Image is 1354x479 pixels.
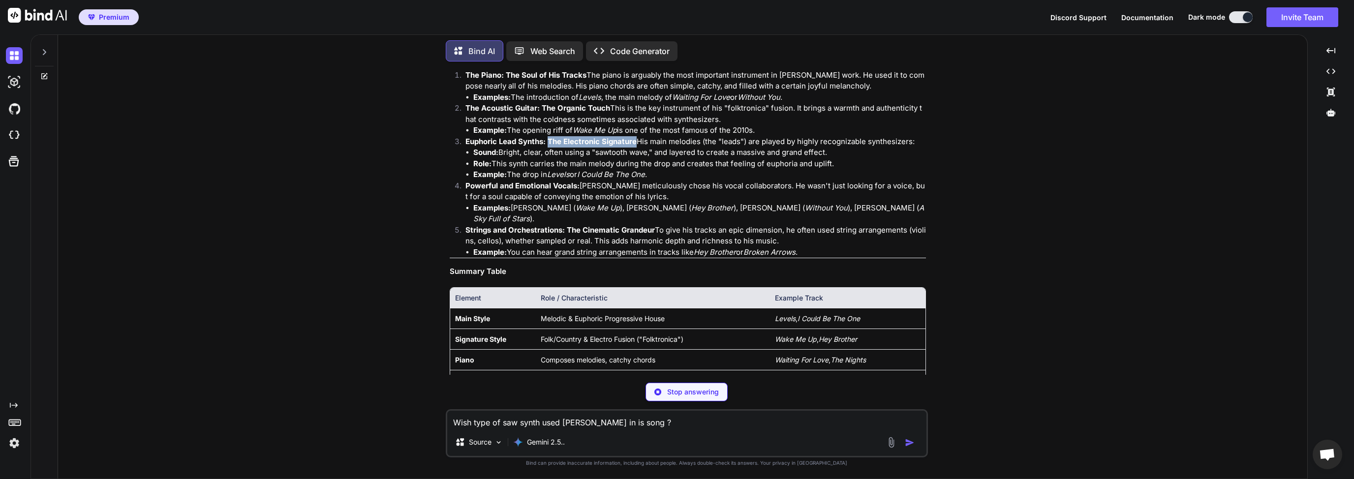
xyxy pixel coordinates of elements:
[886,437,897,448] img: attachment
[1121,13,1173,22] span: Documentation
[819,335,857,343] em: Hey Brother
[513,437,523,447] img: Gemini 2.5 Pro
[465,225,655,235] strong: Strings and Orchestrations: The Cinematic Grandeur
[1313,440,1342,469] div: Ouvrir le chat
[473,247,926,258] li: You can hear grand string arrangements in tracks like or .
[798,314,860,323] em: I Could Be The One
[465,103,926,125] p: This is the key instrument of his "folktronica" fusion. It brings a warmth and authenticity that ...
[6,435,23,451] img: settings
[455,314,490,323] strong: Main Style
[770,349,925,370] td: ,
[805,203,848,212] em: Without You
[770,370,925,390] td: ,
[99,12,129,22] span: Premium
[450,266,926,277] h3: Summary Table
[465,180,926,203] p: [PERSON_NAME] meticulously chose his vocal collaborators. He wasn't just looking for a voice, but...
[468,45,495,57] p: Bind AI
[1121,12,1173,23] button: Documentation
[473,148,498,157] strong: Sound:
[473,147,926,158] li: Bright, clear, often using a "sawtooth wave," and layered to create a massive and grand effect.
[577,170,645,179] em: I Could Be The One
[1050,13,1107,22] span: Discord Support
[494,438,503,447] img: Pick Models
[743,247,796,257] em: Broken Arrows
[6,100,23,117] img: githubDark
[473,92,511,102] strong: Examples:
[573,125,617,135] em: Wake Me Up
[530,45,575,57] p: Web Search
[775,356,829,364] em: Waiting For Love
[473,125,926,136] li: The opening riff of is one of the most famous of the 2010s.
[473,170,507,179] strong: Example:
[536,370,769,390] td: Adds warmth, authenticity, and a folk touch
[770,288,925,308] th: Example Track
[473,247,507,257] strong: Example:
[455,356,474,364] strong: Piano
[465,225,926,247] p: To give his tracks an epic dimension, he often used string arrangements (violins, cellos), whethe...
[465,136,926,148] p: His main melodies (the "leads") are played by highly recognizable synthesizers:
[527,437,565,447] p: Gemini 2.5..
[473,125,507,135] strong: Example:
[79,9,139,25] button: premiumPremium
[579,92,601,102] em: Levels
[469,437,492,447] p: Source
[1050,12,1107,23] button: Discord Support
[450,288,536,308] th: Element
[473,159,492,168] strong: Role:
[536,329,769,349] td: Folk/Country & Electro Fusion ("Folktronica")
[770,308,925,329] td: ,
[667,387,719,397] p: Stop answering
[473,203,926,225] li: [PERSON_NAME] ( ), [PERSON_NAME] ( ), [PERSON_NAME] ( ), [PERSON_NAME] ( ).
[6,127,23,144] img: cloudideIcon
[536,308,769,329] td: Melodic & Euphoric Progressive House
[831,356,866,364] em: The Nights
[6,74,23,90] img: darkAi-studio
[473,92,926,103] li: The introduction of , the main melody of or .
[455,335,506,343] strong: Signature Style
[6,47,23,64] img: darkChat
[465,103,610,113] strong: The Acoustic Guitar: The Organic Touch
[465,181,580,190] strong: Powerful and Emotional Vocals:
[465,70,926,92] p: The piano is arguably the most important instrument in [PERSON_NAME] work. He used it to compose ...
[905,438,915,448] img: icon
[770,329,925,349] td: ,
[576,203,620,212] em: Wake Me Up
[547,170,570,179] em: Levels
[473,169,926,180] li: The drop in or .
[694,247,736,257] em: Hey Brother
[691,203,734,212] em: Hey Brother
[536,288,769,308] th: Role / Characteristic
[1188,12,1225,22] span: Dark mode
[446,459,928,467] p: Bind can provide inaccurate information, including about people. Always double-check its answers....
[465,70,586,80] strong: The Piano: The Soul of His Tracks
[610,45,670,57] p: Code Generator
[8,8,67,23] img: Bind AI
[775,314,796,323] em: Levels
[536,349,769,370] td: Composes melodies, catchy chords
[473,158,926,170] li: This synth carries the main melody during the drop and creates that feeling of euphoria and uplift.
[672,92,730,102] em: Waiting For Love
[88,14,95,20] img: premium
[775,335,817,343] em: Wake Me Up
[738,92,780,102] em: Without You
[465,137,637,146] strong: Euphoric Lead Synths: The Electronic Signature
[1266,7,1338,27] button: Invite Team
[473,203,511,212] strong: Examples:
